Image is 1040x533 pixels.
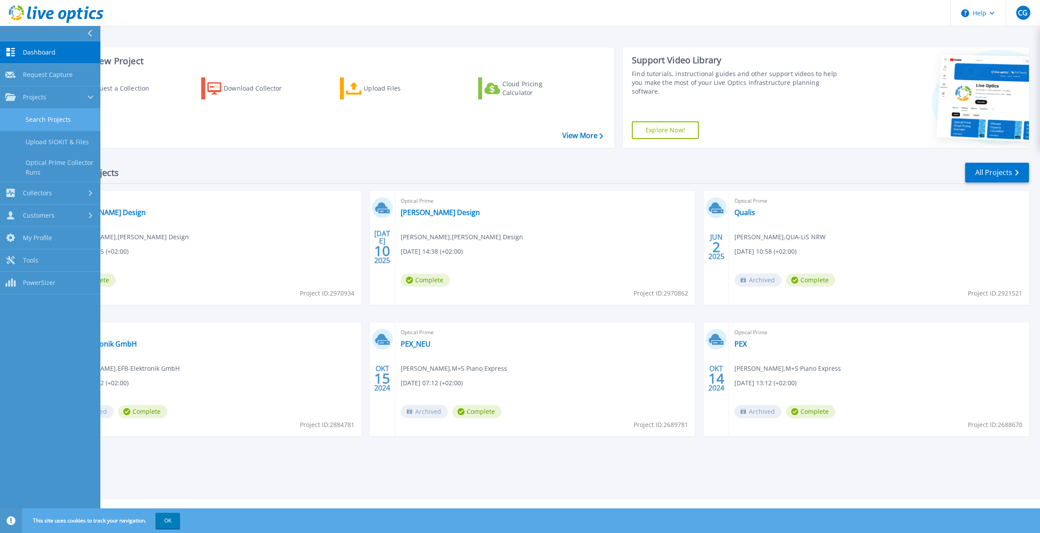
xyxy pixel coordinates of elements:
span: Request Capture [23,71,73,79]
span: Project ID: 2689781 [634,420,688,430]
span: [PERSON_NAME] , [PERSON_NAME] Design [66,232,189,242]
span: [DATE] 10:58 (+02:00) [734,247,797,256]
span: Project ID: 2970862 [634,288,688,298]
div: Cloud Pricing Calculator [502,80,573,97]
button: OK [155,513,180,529]
span: [PERSON_NAME] , [PERSON_NAME] Design [401,232,523,242]
div: OKT 2024 [708,362,725,394]
span: My Profile [23,234,52,242]
span: Project ID: 2884781 [300,420,354,430]
span: Archived [401,405,448,418]
div: Upload Files [364,80,434,97]
a: EFB-Elektronik GmbH [66,340,137,348]
span: Optical Prime [66,328,356,337]
h3: Start a New Project [63,56,603,66]
a: Upload Files [340,77,438,99]
a: [PERSON_NAME] Design [401,208,480,217]
span: [DATE] 14:38 (+02:00) [401,247,463,256]
span: Dashboard [23,48,55,56]
a: Explore Now! [632,121,699,139]
span: 14 [708,375,724,382]
span: Tools [23,256,38,264]
span: [PERSON_NAME] , QUA-LiS NRW [734,232,826,242]
a: PEX [734,340,747,348]
a: [PERSON_NAME] Design [66,208,146,217]
span: CG [1018,9,1028,16]
span: Optical Prime [734,196,1024,206]
span: Project ID: 2921521 [968,288,1022,298]
span: [PERSON_NAME] , EFB-Elektronik GmbH [66,364,180,373]
div: [DATE] 2025 [374,231,391,263]
a: PEX_NEU [401,340,431,348]
a: Download Collector [201,77,299,99]
span: [PERSON_NAME] , M+S Piano Express [734,364,841,373]
span: Complete [401,274,450,287]
span: 10 [374,247,390,255]
a: Cloud Pricing Calculator [478,77,576,99]
span: Project ID: 2970934 [300,288,354,298]
a: Request a Collection [63,77,161,99]
span: Customers [23,212,55,219]
span: Collectors [23,189,52,197]
span: Optical Prime [734,328,1024,337]
span: [PERSON_NAME] , M+S Piano Express [401,364,507,373]
div: Find tutorials, instructional guides and other support videos to help you make the most of your L... [632,69,841,96]
div: Download Collector [224,80,294,97]
span: This site uses cookies to track your navigation. [24,513,180,529]
span: Optical Prime [401,328,690,337]
div: Support Video Library [632,55,841,66]
span: Project ID: 2688670 [968,420,1022,430]
span: 15 [374,375,390,382]
a: All Projects [965,163,1029,183]
span: [DATE] 07:12 (+02:00) [401,378,463,388]
span: PowerSizer [23,279,55,287]
span: Complete [786,274,835,287]
div: Request a Collection [88,80,158,97]
span: 2 [712,243,720,251]
span: Projects [23,93,46,101]
span: Archived [734,405,782,418]
span: Complete [786,405,835,418]
div: OKT 2024 [374,362,391,394]
span: Archived [734,274,782,287]
span: Optical Prime [401,196,690,206]
span: Complete [452,405,502,418]
a: View More [562,131,603,140]
div: JUN 2025 [708,231,725,263]
span: Optical Prime [66,196,356,206]
span: [DATE] 13:12 (+02:00) [734,378,797,388]
a: Qualis [734,208,755,217]
span: Complete [118,405,167,418]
